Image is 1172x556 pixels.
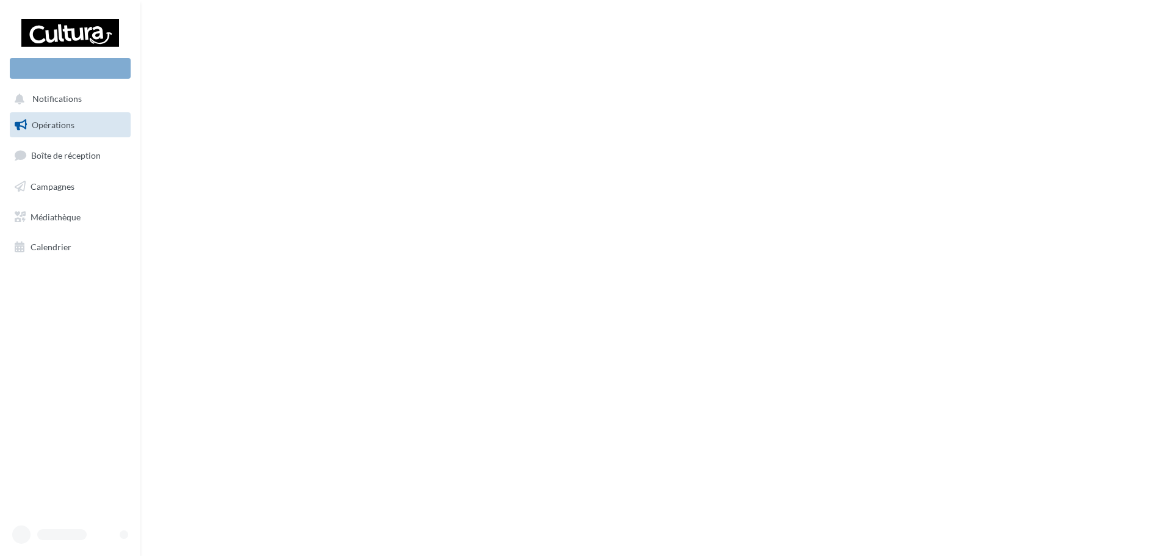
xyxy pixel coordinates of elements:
span: Opérations [32,120,74,130]
span: Boîte de réception [31,150,101,161]
span: Médiathèque [31,211,81,222]
a: Calendrier [7,234,133,260]
a: Campagnes [7,174,133,200]
span: Notifications [32,94,82,104]
span: Calendrier [31,242,71,252]
span: Campagnes [31,181,74,192]
a: Médiathèque [7,204,133,230]
a: Boîte de réception [7,142,133,168]
a: Opérations [7,112,133,138]
div: Nouvelle campagne [10,58,131,79]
